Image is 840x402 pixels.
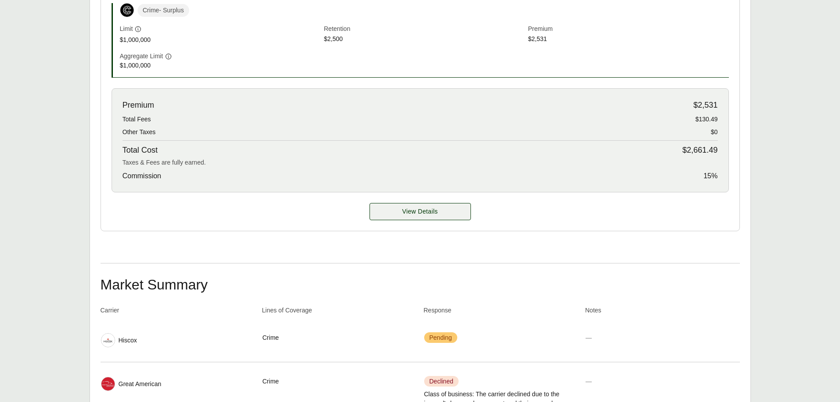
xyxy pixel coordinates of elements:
[528,24,729,34] span: Premium
[120,35,321,45] span: $1,000,000
[711,128,718,137] span: $0
[120,24,133,34] span: Limit
[138,4,189,17] span: Crime - Surplus
[101,377,115,391] img: Great American logo
[101,278,740,292] h2: Market Summary
[120,61,321,70] span: $1,000,000
[585,306,740,319] th: Notes
[424,306,579,319] th: Response
[324,34,525,45] span: $2,500
[123,144,158,156] span: Total Cost
[703,171,717,181] span: 15 %
[695,115,718,124] span: $130.49
[123,158,718,167] div: Taxes & Fees are fully earned.
[120,52,163,61] span: Aggregate Limit
[424,332,457,343] span: Pending
[262,333,279,342] span: Crime
[262,306,417,319] th: Lines of Coverage
[586,378,592,385] span: —
[528,34,729,45] span: $2,531
[324,24,525,34] span: Retention
[120,4,134,17] img: Coalition
[682,144,717,156] span: $2,661.49
[119,379,161,389] span: Great American
[101,334,115,347] img: Hiscox logo
[123,128,156,137] span: Other Taxes
[123,99,154,111] span: Premium
[370,203,471,220] button: View Details
[262,377,279,386] span: Crime
[586,334,592,341] span: —
[402,207,438,216] span: View Details
[693,99,717,111] span: $2,531
[123,171,161,181] span: Commission
[119,336,137,345] span: Hiscox
[101,306,255,319] th: Carrier
[123,115,151,124] span: Total Fees
[424,376,459,387] span: Declined
[370,203,471,220] a: Coalition details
